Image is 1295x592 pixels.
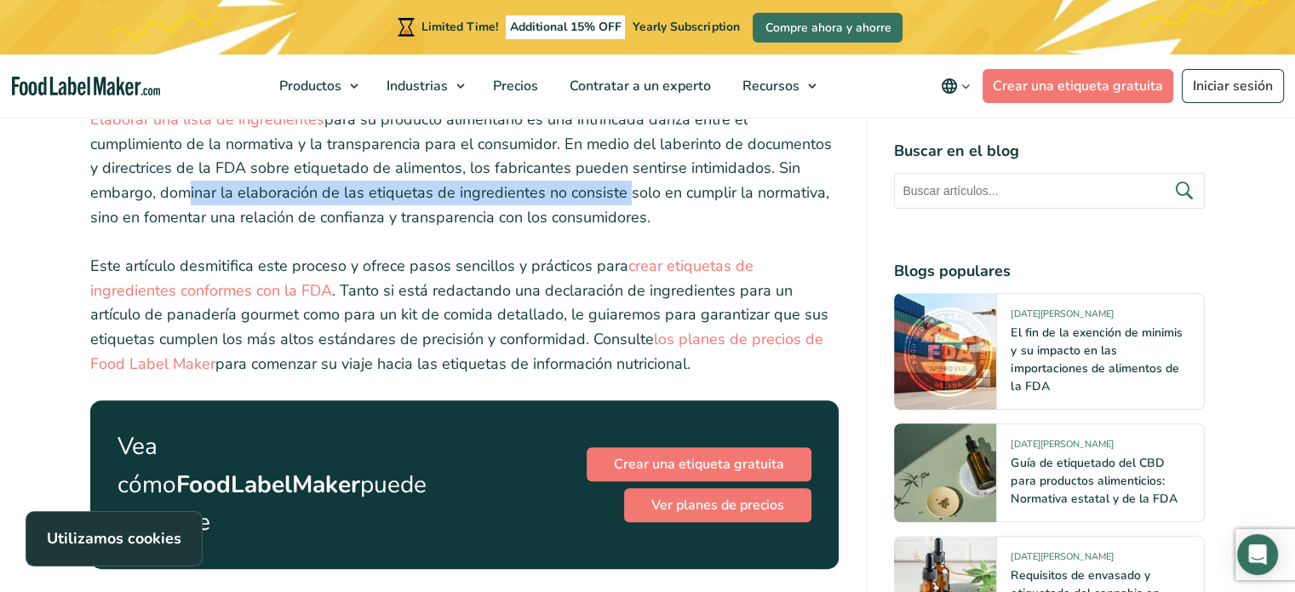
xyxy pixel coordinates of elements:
a: Precios [478,55,550,118]
span: Contratar a un experto [564,77,713,95]
p: Este artículo desmitifica este proceso y ofrece pasos sencillos y prácticos para . Tanto si está ... [90,254,839,376]
a: Crear una etiqueta gratuita [587,447,811,481]
a: Elaborar una lista de ingredientes [90,109,324,129]
span: Productos [274,77,343,95]
a: crear etiquetas de ingredientes conformes con la FDA [90,256,754,301]
span: Recursos [737,77,801,95]
strong: Utilizamos cookies [47,528,181,549]
span: Limited Time! [421,19,498,35]
a: Compre ahora y ahorre [753,13,902,43]
span: Industrias [381,77,450,95]
a: Guía de etiquetado del CBD para productos alimenticios: Normativa estatal y de la FDA [1011,455,1177,507]
h4: Buscar en el blog [894,140,1205,163]
a: Iniciar sesión [1182,69,1284,103]
span: Yearly Subscription [633,19,739,35]
a: los planes de precios de Food Label Maker [90,329,823,374]
a: Crear una etiqueta gratuita [983,69,1173,103]
strong: FoodLabelMaker [176,468,360,501]
span: [DATE][PERSON_NAME] [1011,307,1113,327]
a: Productos [264,55,367,118]
p: para su producto alimentario es una intrincada danza entre el cumplimiento de la normativa y la t... [90,107,839,230]
h4: Blogs populares [894,260,1205,283]
p: Vea cómo puede ayudarle [117,428,427,542]
input: Buscar artículos... [894,173,1205,209]
a: Recursos [727,55,825,118]
span: [DATE][PERSON_NAME] [1011,550,1113,570]
div: Open Intercom Messenger [1237,534,1278,575]
a: Industrias [371,55,473,118]
span: Precios [488,77,540,95]
a: Ver planes de precios [624,488,811,522]
span: [DATE][PERSON_NAME] [1011,438,1113,457]
a: Contratar a un experto [554,55,723,118]
a: El fin de la exención de minimis y su impacto en las importaciones de alimentos de la FDA [1011,325,1182,394]
span: Additional 15% OFF [506,15,626,39]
